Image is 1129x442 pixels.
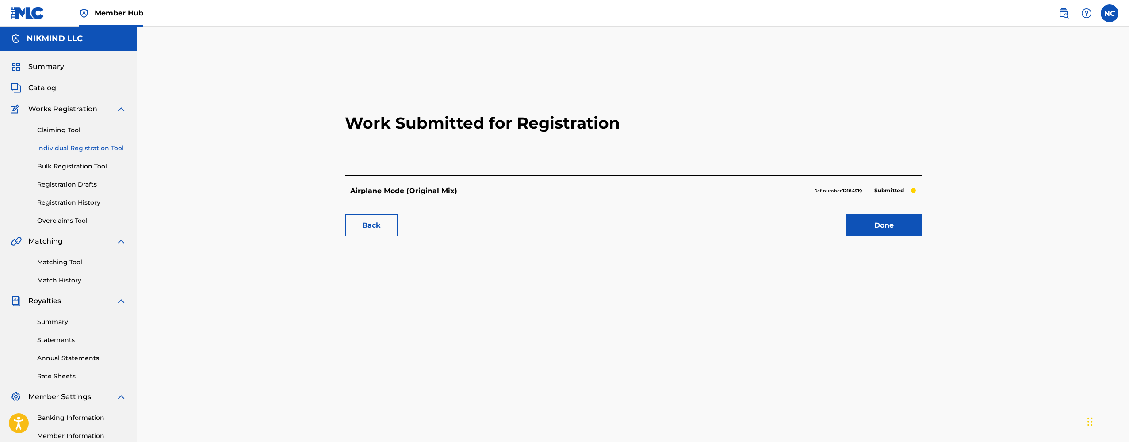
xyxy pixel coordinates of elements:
p: Submitted [870,184,908,197]
span: Member Settings [28,392,91,402]
a: Annual Statements [37,354,126,363]
span: Summary [28,61,64,72]
img: Works Registration [11,104,22,114]
p: Airplane Mode (Original Mix) [350,186,457,196]
img: expand [116,236,126,247]
a: Done [846,214,922,236]
a: Overclaims Tool [37,216,126,225]
img: Royalties [11,296,21,306]
img: search [1058,8,1069,19]
img: Member Settings [11,392,21,402]
span: Catalog [28,83,56,93]
span: Matching [28,236,63,247]
a: Registration History [37,198,126,207]
img: MLC Logo [11,7,45,19]
div: Drag [1087,408,1093,435]
img: Summary [11,61,21,72]
img: Accounts [11,34,21,44]
iframe: Resource Center [1104,295,1129,368]
a: Public Search [1055,4,1072,22]
a: Rate Sheets [37,372,126,381]
img: Top Rightsholder [79,8,89,19]
h2: Work Submitted for Registration [345,71,922,175]
img: expand [116,104,126,114]
p: Ref number: [814,187,862,195]
a: Matching Tool [37,258,126,267]
h5: NIKMIND LLC [27,34,83,44]
img: expand [116,296,126,306]
a: CatalogCatalog [11,83,56,93]
span: Royalties [28,296,61,306]
a: Individual Registration Tool [37,144,126,153]
a: Match History [37,276,126,285]
span: Works Registration [28,104,97,114]
img: help [1081,8,1092,19]
a: Bulk Registration Tool [37,162,126,171]
a: Registration Drafts [37,180,126,189]
a: Member Information [37,431,126,441]
a: Back [345,214,398,236]
a: Statements [37,335,126,345]
a: SummarySummary [11,61,64,72]
img: Catalog [11,83,21,93]
a: Claiming Tool [37,126,126,135]
img: expand [116,392,126,402]
a: Summary [37,317,126,327]
strong: 12184919 [842,188,862,194]
div: Help [1078,4,1095,22]
div: User Menu [1101,4,1118,22]
iframe: Chat Widget [1085,400,1129,442]
img: Matching [11,236,22,247]
a: Banking Information [37,413,126,423]
span: Member Hub [95,8,143,18]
